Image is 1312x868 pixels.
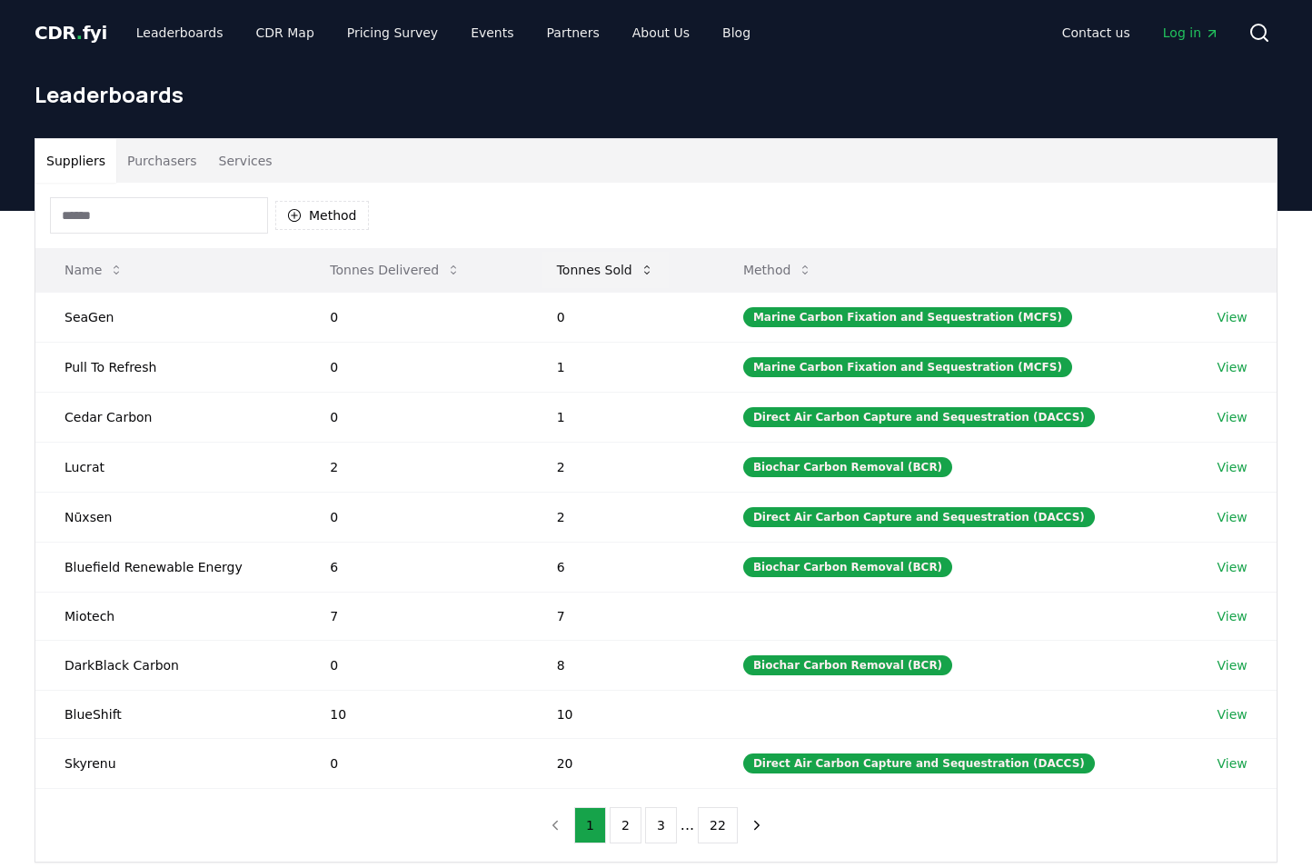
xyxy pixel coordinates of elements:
[35,80,1277,109] h1: Leaderboards
[301,392,527,442] td: 0
[1048,16,1234,49] nav: Main
[528,542,714,592] td: 6
[528,690,714,738] td: 10
[528,640,714,690] td: 8
[542,252,669,288] button: Tonnes Sold
[1218,408,1247,426] a: View
[528,292,714,342] td: 0
[645,807,677,843] button: 3
[35,690,301,738] td: BlueShift
[729,252,828,288] button: Method
[1218,508,1247,526] a: View
[301,592,527,640] td: 7
[708,16,765,49] a: Blog
[528,492,714,542] td: 2
[456,16,528,49] a: Events
[301,492,527,542] td: 0
[528,592,714,640] td: 7
[1218,607,1247,625] a: View
[1218,705,1247,723] a: View
[35,542,301,592] td: Bluefield Renewable Energy
[528,392,714,442] td: 1
[528,442,714,492] td: 2
[528,342,714,392] td: 1
[532,16,614,49] a: Partners
[1163,24,1219,42] span: Log in
[315,252,475,288] button: Tonnes Delivered
[681,814,694,836] li: ...
[122,16,765,49] nav: Main
[743,457,952,477] div: Biochar Carbon Removal (BCR)
[301,640,527,690] td: 0
[1218,308,1247,326] a: View
[333,16,452,49] a: Pricing Survey
[743,307,1072,327] div: Marine Carbon Fixation and Sequestration (MCFS)
[301,738,527,788] td: 0
[76,22,83,44] span: .
[698,807,738,843] button: 22
[35,292,301,342] td: SeaGen
[35,492,301,542] td: Nūxsen
[301,442,527,492] td: 2
[50,252,138,288] button: Name
[116,139,208,183] button: Purchasers
[1218,656,1247,674] a: View
[35,139,116,183] button: Suppliers
[743,655,952,675] div: Biochar Carbon Removal (BCR)
[1218,358,1247,376] a: View
[35,342,301,392] td: Pull To Refresh
[275,201,369,230] button: Method
[741,807,772,843] button: next page
[35,592,301,640] td: Miotech
[301,292,527,342] td: 0
[301,542,527,592] td: 6
[610,807,641,843] button: 2
[122,16,238,49] a: Leaderboards
[743,507,1095,527] div: Direct Air Carbon Capture and Sequestration (DACCS)
[743,753,1095,773] div: Direct Air Carbon Capture and Sequestration (DACCS)
[301,690,527,738] td: 10
[1148,16,1234,49] a: Log in
[1218,754,1247,773] a: View
[35,442,301,492] td: Lucrat
[301,342,527,392] td: 0
[1218,558,1247,576] a: View
[743,557,952,577] div: Biochar Carbon Removal (BCR)
[1048,16,1145,49] a: Contact us
[242,16,329,49] a: CDR Map
[574,807,606,843] button: 1
[618,16,704,49] a: About Us
[35,392,301,442] td: Cedar Carbon
[1218,458,1247,476] a: View
[35,738,301,788] td: Skyrenu
[528,738,714,788] td: 20
[743,357,1072,377] div: Marine Carbon Fixation and Sequestration (MCFS)
[208,139,283,183] button: Services
[35,640,301,690] td: DarkBlack Carbon
[35,22,107,44] span: CDR fyi
[35,20,107,45] a: CDR.fyi
[743,407,1095,427] div: Direct Air Carbon Capture and Sequestration (DACCS)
